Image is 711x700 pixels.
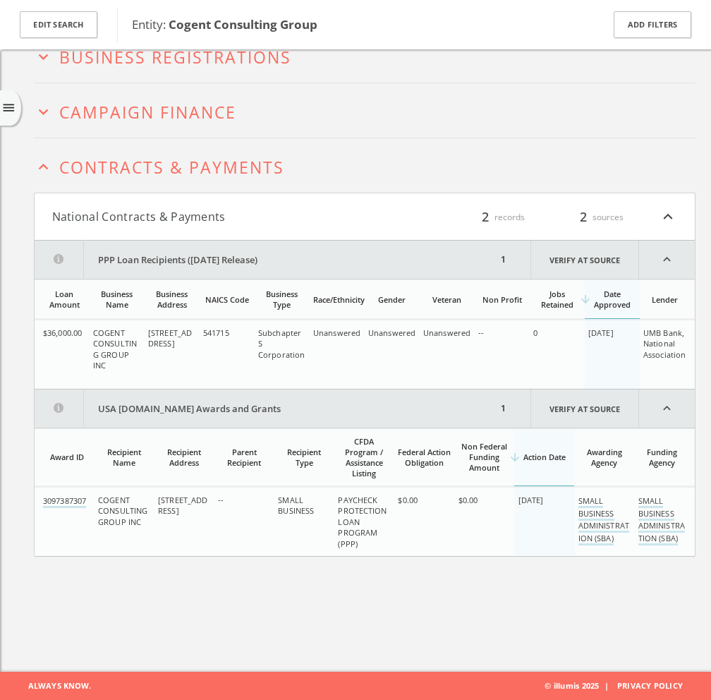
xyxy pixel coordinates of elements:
span: -- [218,495,224,505]
i: arrow_downward [509,451,521,464]
a: Verify at source [530,390,639,428]
span: $0.00 [458,495,478,505]
div: grid [35,320,695,389]
div: Recipient Address [158,447,211,468]
div: Parent Recipient [218,447,271,468]
button: expand_lessContracts & Payments [34,155,695,176]
span: SMALL BUSINESS [278,495,314,516]
button: Edit Search [20,11,97,39]
div: Recipient Type [278,447,331,468]
i: expand_less [34,157,53,176]
span: 2 [477,207,494,226]
div: records [440,207,525,226]
span: Entity: [132,16,317,32]
button: National Contracts & Payments [52,207,365,226]
div: Action Date [518,452,571,462]
button: Add Filters [614,11,691,39]
div: Business Name [93,289,141,310]
div: Funding Agency [638,447,686,468]
i: arrow_downward [579,293,592,306]
span: COGENT CONSULTING GROUP INC [93,327,137,370]
div: NAICS Code [203,294,251,305]
div: Lender [643,294,686,305]
span: 0 [533,327,537,338]
span: Unanswered [368,327,415,338]
span: COGENT CONSULTING GROUP INC [98,495,147,527]
span: [DATE] [588,327,614,338]
button: expand_moreCampaign Finance [34,99,695,121]
div: Veteran [423,294,471,305]
button: PPP Loan Recipients ([DATE] Release) [35,241,497,279]
span: Unanswered [423,327,470,338]
a: Privacy Policy [617,680,683,691]
i: expand_more [34,47,53,66]
div: Jobs Retained [533,289,581,310]
div: Award ID [43,452,91,462]
a: SMALL BUSINESS ADMINISTRATION (SBA) [578,495,628,545]
i: menu [1,101,16,116]
div: Non Federal Funding Amount [458,441,511,473]
span: UMB Bank, National Association [643,327,686,360]
span: Business Registrations [59,46,291,68]
button: USA [DOMAIN_NAME] Awards and Grants [35,390,497,428]
span: $36,000.00 [43,327,82,338]
div: Date Approved [588,289,636,310]
div: grid [35,487,695,556]
a: SMALL BUSINESS ADMINISTRATION (SBA) [638,495,684,545]
div: Business Type [258,289,306,310]
span: | [599,680,614,691]
a: 3097387307 [43,495,86,508]
span: [STREET_ADDRESS] [158,495,207,516]
button: expand_moreBusiness Registrations [34,44,695,66]
span: [DATE] [518,495,543,505]
span: -- [478,327,484,338]
i: expand_less [639,241,695,279]
div: Recipient Name [98,447,151,468]
div: Gender [368,294,416,305]
span: PAYCHECK PROTECTION LOAN PROGRAM (PPP) [338,495,387,549]
div: sources [539,207,624,226]
div: 1 [497,390,509,428]
div: Federal Action Obligation [398,447,451,468]
span: 541715 [203,327,229,338]
div: Awarding Agency [578,447,631,468]
span: Campaign Finance [59,101,236,123]
span: [STREET_ADDRESS] [148,327,192,349]
div: 1 [497,241,509,279]
span: 2 [575,207,592,226]
div: Loan Amount [43,289,86,310]
span: $0.00 [398,495,418,505]
a: Verify at source [530,241,639,279]
i: expand_less [659,207,677,226]
span: Always Know. [11,672,91,700]
span: Unanswered [313,327,360,338]
div: Race/Ethnicity [313,294,361,305]
span: Contracts & Payments [59,156,284,179]
b: Cogent Consulting Group [169,16,317,32]
i: expand_less [639,390,695,428]
div: Business Address [148,289,196,310]
span: © illumis 2025 [545,672,700,700]
div: CFDA Program / Assistance Listing [338,436,391,478]
span: Subchapter S Corporation [258,327,305,360]
i: expand_more [34,102,53,121]
div: Non Profit [478,294,526,305]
